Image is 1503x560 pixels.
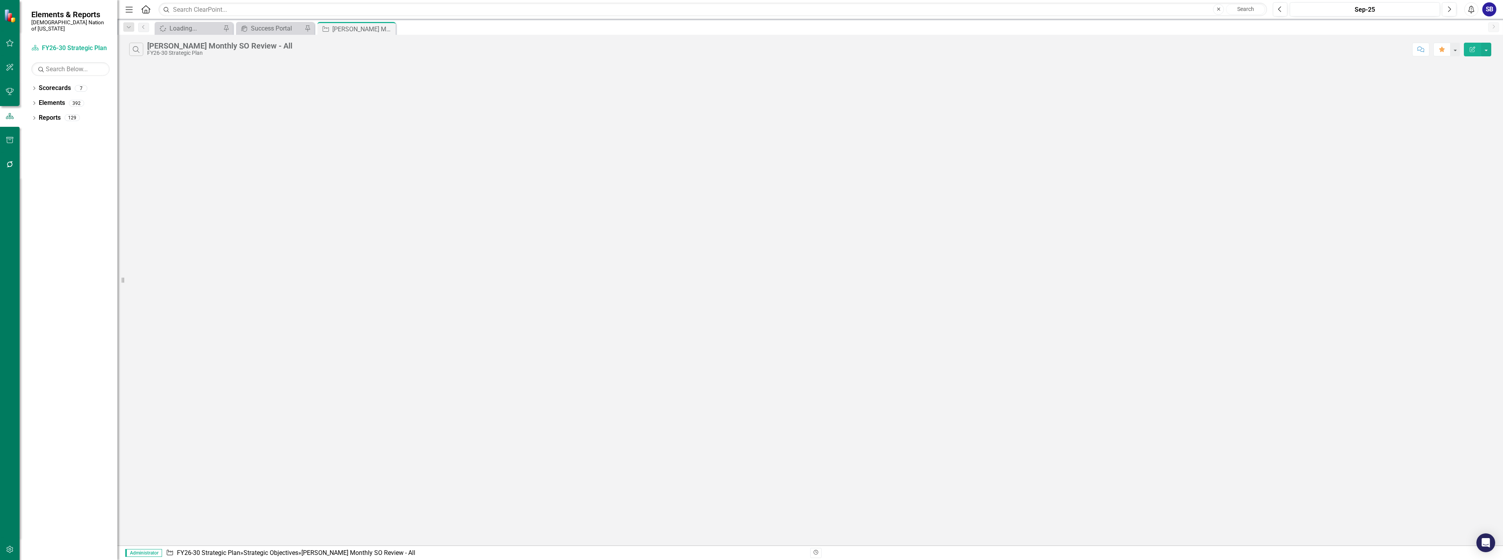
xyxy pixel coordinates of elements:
div: » » [166,549,804,558]
button: SB [1482,2,1496,16]
input: Search Below... [31,62,110,76]
button: Sep-25 [1290,2,1440,16]
span: Administrator [125,549,162,557]
div: Open Intercom Messenger [1476,533,1495,552]
a: Reports [39,113,61,122]
span: Search [1237,6,1254,12]
div: [PERSON_NAME] Monthly SO Review - All [147,41,292,50]
div: Success Portal [251,23,303,33]
div: 392 [69,100,84,106]
div: 129 [65,115,80,121]
div: Loading... [169,23,221,33]
a: FY26-30 Strategic Plan [177,549,240,556]
input: Search ClearPoint... [159,3,1267,16]
a: Elements [39,99,65,108]
a: Scorecards [39,84,71,93]
a: FY26-30 Strategic Plan [31,44,110,53]
div: Sep-25 [1292,5,1437,14]
a: Loading... [157,23,221,33]
div: [PERSON_NAME] Monthly SO Review - All [301,549,415,556]
div: 7 [75,85,87,92]
img: ClearPoint Strategy [3,8,18,23]
small: [DEMOGRAPHIC_DATA] Nation of [US_STATE] [31,19,110,32]
a: Success Portal [238,23,303,33]
div: [PERSON_NAME] Monthly SO Review - All [332,24,394,34]
button: Search [1226,4,1265,15]
a: Strategic Objectives [243,549,298,556]
div: FY26-30 Strategic Plan [147,50,292,56]
span: Elements & Reports [31,10,110,19]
